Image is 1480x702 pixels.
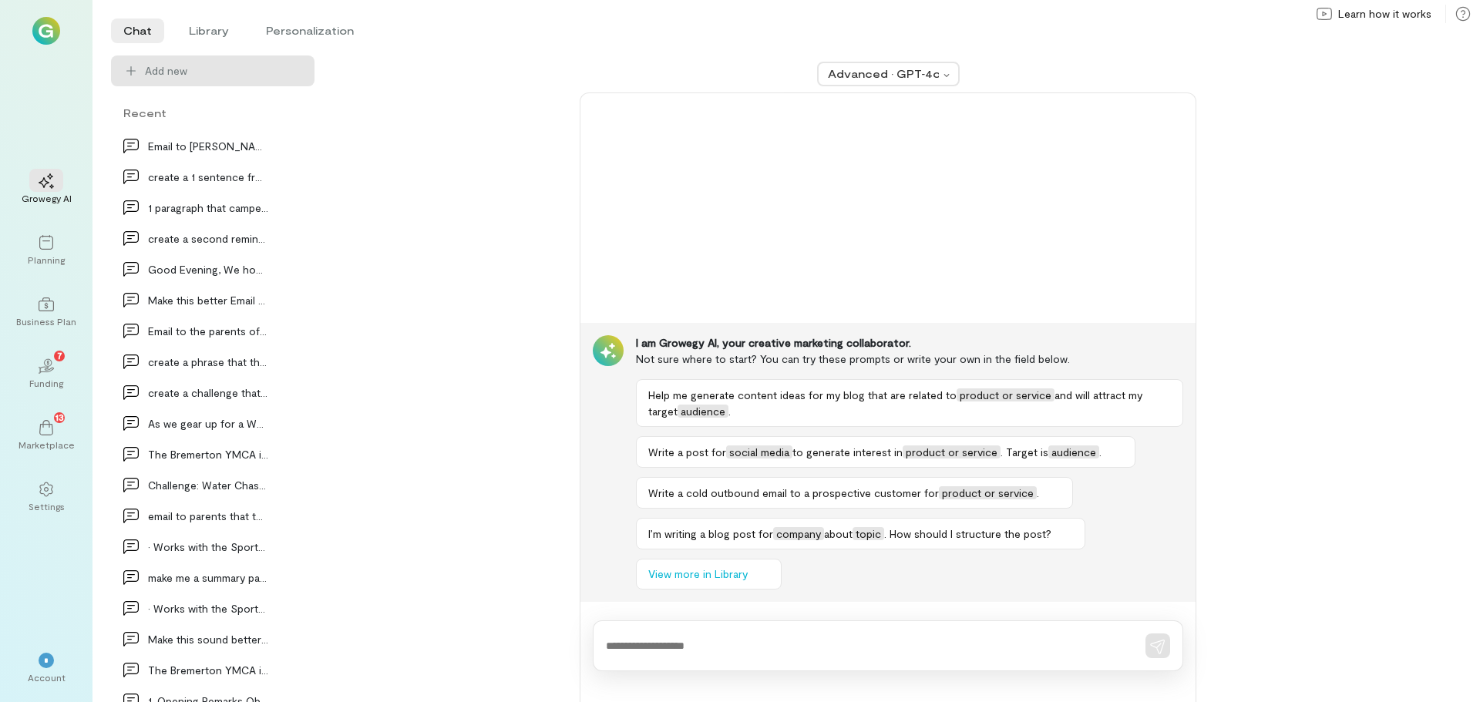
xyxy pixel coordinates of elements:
[726,445,792,458] span: social media
[148,508,268,524] div: email to parents that their child needs to bring…
[148,230,268,247] div: create a second reminder email that you have Chil…
[148,138,268,154] div: Email to [PERSON_NAME] parent asking if he will b…
[148,539,268,555] div: • Works with the Sports and Rec Director on the p…
[28,254,65,266] div: Planning
[148,415,268,432] div: As we gear up for a Week 9 Amazing Race, it's imp…
[177,18,241,43] li: Library
[29,500,65,512] div: Settings
[18,284,74,340] a: Business Plan
[148,477,268,493] div: Challenge: Water Chaser Your next task awaits at…
[636,559,782,589] button: View more in Library
[22,192,72,204] div: Growegy AI
[18,346,74,401] a: Funding
[903,445,1001,458] span: product or service
[148,200,268,216] div: 1 paragraph that campers will need to bring healt…
[728,405,731,418] span: .
[55,410,64,424] span: 13
[18,438,75,451] div: Marketplace
[828,66,939,82] div: Advanced · GPT‑4o
[148,600,268,616] div: • Works with the Sports and Rec Director on the p…
[636,518,1085,549] button: I’m writing a blog post forcompanyabouttopic. How should I structure the post?
[18,640,74,696] div: *Account
[148,354,268,370] div: create a phrase that they have to go to the field…
[1338,6,1431,22] span: Learn how it works
[1001,445,1048,458] span: . Target is
[648,388,957,401] span: Help me generate content ideas for my blog that are related to
[792,445,903,458] span: to generate interest in
[18,408,74,463] a: Marketplace
[648,527,773,540] span: I’m writing a blog post for
[254,18,366,43] li: Personalization
[28,671,66,684] div: Account
[148,446,268,462] div: The Bremerton YMCA is committed to promoting heal…
[29,377,63,389] div: Funding
[57,348,62,362] span: 7
[853,527,884,540] span: topic
[957,388,1054,401] span: product or service
[648,486,939,499] span: Write a cold outbound email to a prospective customer for
[1099,445,1102,458] span: .
[148,385,268,401] div: create a challenge that is like amazing race as a…
[18,161,74,217] a: Growegy AI
[145,63,187,79] span: Add new
[678,405,728,418] span: audience
[148,323,268,339] div: Email to the parents of [PERSON_NAME] Good aftern…
[636,477,1073,509] button: Write a cold outbound email to a prospective customer forproduct or service.
[773,527,824,540] span: company
[824,527,853,540] span: about
[939,486,1037,499] span: product or service
[636,351,1183,367] div: Not sure where to start? You can try these prompts or write your own in the field below.
[1048,445,1099,458] span: audience
[148,569,268,586] div: make me a summary paragraph for my resume Dedicat…
[884,527,1051,540] span: . How should I structure the post?
[18,223,74,278] a: Planning
[148,662,268,678] div: The Bremerton YMCA is proud to join the Bremerton…
[148,631,268,647] div: Make this sound better Email to CIT Counsleor in…
[111,18,164,43] li: Chat
[111,105,314,121] div: Recent
[1037,486,1039,499] span: .
[636,379,1183,427] button: Help me generate content ideas for my blog that are related toproduct or serviceand will attract ...
[18,469,74,525] a: Settings
[648,445,726,458] span: Write a post for
[648,566,748,582] span: View more in Library
[148,292,268,308] div: Make this better Email to the parents of [PERSON_NAME] d…
[636,335,1183,351] div: I am Growegy AI, your creative marketing collaborator.
[636,436,1135,468] button: Write a post forsocial mediato generate interest inproduct or service. Target isaudience.
[148,261,268,277] div: Good Evening, We hope this message finds you well…
[16,315,76,327] div: Business Plan
[148,169,268,185] div: create a 1 sentence fro dressup theme for camp of…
